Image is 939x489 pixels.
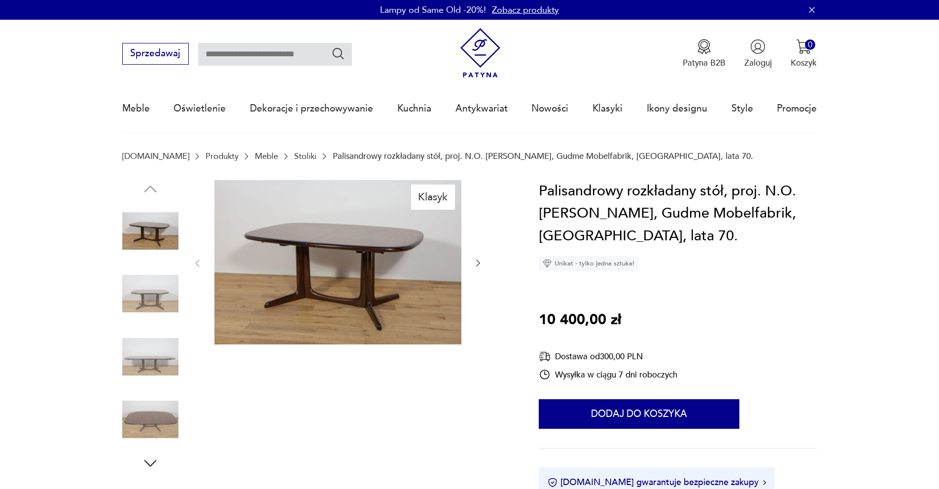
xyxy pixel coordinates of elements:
[805,39,815,50] div: 0
[539,256,638,271] div: Unikat - tylko jedna sztuka!
[539,309,621,332] p: 10 400,00 zł
[763,480,766,485] img: Ikona strzałki w prawo
[122,329,178,385] img: Zdjęcie produktu Palisandrowy rozkładany stół, proj. N.O. Møller, Gudme Mobelfabrik, Dania, lata 70.
[744,39,772,69] button: Zaloguj
[696,39,712,54] img: Ikona medalu
[543,259,552,268] img: Ikona diamentu
[796,39,811,54] img: Ikona koszyka
[122,151,189,161] a: [DOMAIN_NAME]
[647,86,707,131] a: Ikony designu
[331,46,346,61] button: Szukaj
[548,478,557,488] img: Ikona certyfikatu
[777,86,817,131] a: Promocje
[214,180,461,345] img: Zdjęcie produktu Palisandrowy rozkładany stół, proj. N.O. Møller, Gudme Mobelfabrik, Dania, lata 70.
[539,180,817,248] h1: Palisandrowy rozkładany stół, proj. N.O. [PERSON_NAME], Gudme Mobelfabrik, [GEOGRAPHIC_DATA], lat...
[455,28,505,78] img: Patyna - sklep z meblami i dekoracjami vintage
[122,43,189,65] button: Sprzedawaj
[750,39,765,54] img: Ikonka użytkownika
[255,151,278,161] a: Meble
[122,391,178,448] img: Zdjęcie produktu Palisandrowy rozkładany stół, proj. N.O. Møller, Gudme Mobelfabrik, Dania, lata 70.
[492,4,559,16] a: Zobacz produkty
[380,4,486,16] p: Lampy od Same Old -20%!
[411,185,455,209] div: Klasyk
[206,151,239,161] a: Produkty
[592,86,623,131] a: Klasyki
[731,86,753,131] a: Style
[455,86,508,131] a: Antykwariat
[683,39,726,69] a: Ikona medaluPatyna B2B
[539,369,677,380] div: Wysyłka w ciągu 7 dni roboczych
[122,203,178,259] img: Zdjęcie produktu Palisandrowy rozkładany stół, proj. N.O. Møller, Gudme Mobelfabrik, Dania, lata 70.
[539,350,551,363] img: Ikona dostawy
[250,86,373,131] a: Dekoracje i przechowywanie
[122,50,189,58] a: Sprzedawaj
[548,476,766,489] button: [DOMAIN_NAME] gwarantuje bezpieczne zakupy
[791,57,817,69] p: Koszyk
[744,57,772,69] p: Zaloguj
[539,350,677,363] div: Dostawa od 300,00 PLN
[683,39,726,69] button: Patyna B2B
[531,86,568,131] a: Nowości
[683,57,726,69] p: Patyna B2B
[122,86,150,131] a: Meble
[397,86,431,131] a: Kuchnia
[174,86,226,131] a: Oświetlenie
[333,151,753,161] p: Palisandrowy rozkładany stół, proj. N.O. [PERSON_NAME], Gudme Mobelfabrik, [GEOGRAPHIC_DATA], lat...
[791,39,817,69] button: 0Koszyk
[122,265,178,322] img: Zdjęcie produktu Palisandrowy rozkładany stół, proj. N.O. Møller, Gudme Mobelfabrik, Dania, lata 70.
[539,399,739,429] button: Dodaj do koszyka
[294,151,316,161] a: Stoliki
